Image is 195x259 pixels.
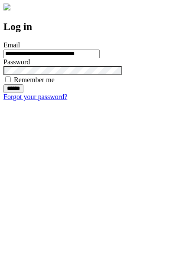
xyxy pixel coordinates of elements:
h2: Log in [3,21,192,33]
label: Password [3,58,30,66]
img: logo-4e3dc11c47720685a147b03b5a06dd966a58ff35d612b21f08c02c0306f2b779.png [3,3,10,10]
label: Remember me [14,76,55,83]
label: Email [3,41,20,49]
a: Forgot your password? [3,93,67,100]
